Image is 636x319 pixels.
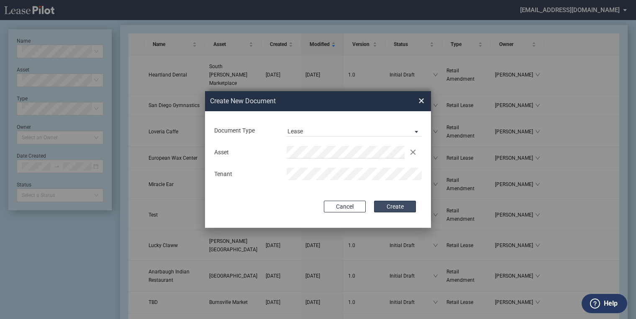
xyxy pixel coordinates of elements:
label: Help [604,298,618,309]
span: × [418,94,424,107]
div: Asset [209,148,282,157]
div: Lease [287,128,303,135]
div: Tenant [209,170,282,179]
button: Create [374,201,416,212]
md-select: Document Type: Lease [287,124,422,137]
button: Cancel [324,201,366,212]
div: Document Type [209,127,282,135]
md-dialog: Create New ... [205,91,431,228]
h2: Create New Document [210,97,388,106]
